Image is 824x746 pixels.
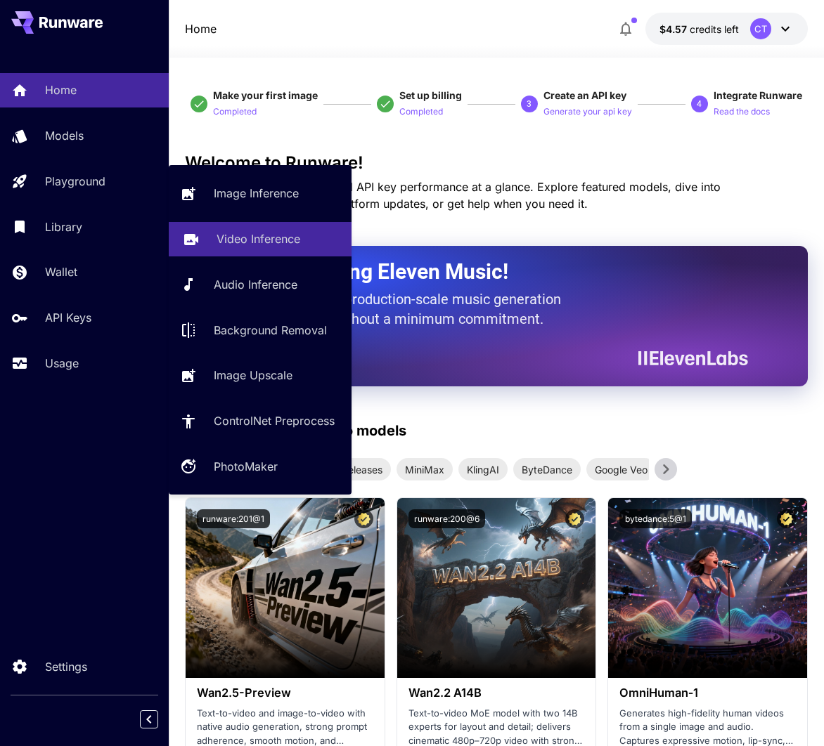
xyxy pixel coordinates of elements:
span: $4.57 [659,23,690,35]
a: Image Upscale [169,358,352,393]
span: ByteDance [513,462,581,477]
p: Home [45,81,77,98]
div: CT [750,18,771,39]
img: alt [608,498,806,678]
button: Certified Model – Vetted for best performance and includes a commercial license. [354,509,373,528]
h3: Wan2.5-Preview [197,686,373,700]
span: Integrate Runware [714,89,802,101]
a: Audio Inference [169,268,352,302]
h3: Wan2.2 A14B [408,686,584,700]
button: $4.5705 [645,13,808,45]
p: Audio Inference [214,276,297,293]
span: Set up billing [399,89,462,101]
span: Make your first image [213,89,318,101]
button: bytedance:5@1 [619,509,692,528]
p: The only way to get production-scale music generation from Eleven Labs without a minimum commitment. [220,289,572,329]
p: Image Inference [214,185,299,202]
p: Video Inference [217,230,300,247]
span: MiniMax [397,462,453,477]
p: Library [45,218,82,235]
p: Completed [399,105,443,119]
p: Background Removal [214,322,327,339]
a: PhotoMaker [169,450,352,484]
span: New releases [312,462,391,477]
h3: Welcome to Runware! [185,153,807,173]
h2: Now Supporting Eleven Music! [220,259,737,285]
span: Check out your usage stats and API key performance at a glance. Explore featured models, dive int... [185,180,721,211]
a: Video Inference [169,222,352,256]
p: Playground [45,173,105,190]
a: Background Removal [169,313,352,347]
span: KlingAI [458,462,508,477]
a: Image Inference [169,176,352,211]
p: Generate your api key [543,105,632,119]
button: runware:200@6 [408,509,485,528]
p: Wallet [45,263,77,280]
span: Create an API key [543,89,626,101]
div: Collapse sidebar [150,707,169,732]
p: API Keys [45,309,91,326]
p: Home [185,20,217,37]
p: Read the docs [714,105,770,119]
button: Certified Model – Vetted for best performance and includes a commercial license. [565,509,584,528]
p: Models [45,127,84,144]
span: Google Veo [586,462,656,477]
a: ControlNet Preprocess [169,404,352,438]
p: Completed [213,105,257,119]
p: Settings [45,658,87,675]
p: PhotoMaker [214,458,278,475]
p: 4 [697,98,702,110]
p: ControlNet Preprocess [214,412,335,429]
span: credits left [690,23,739,35]
img: alt [186,498,384,678]
nav: breadcrumb [185,20,217,37]
img: alt [397,498,596,678]
button: Collapse sidebar [140,710,158,728]
button: Certified Model – Vetted for best performance and includes a commercial license. [777,509,796,528]
p: Usage [45,355,79,372]
h3: OmniHuman‑1 [619,686,795,700]
div: $4.5705 [659,22,739,37]
button: runware:201@1 [197,509,270,528]
p: Image Upscale [214,367,292,384]
p: 3 [527,98,532,110]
